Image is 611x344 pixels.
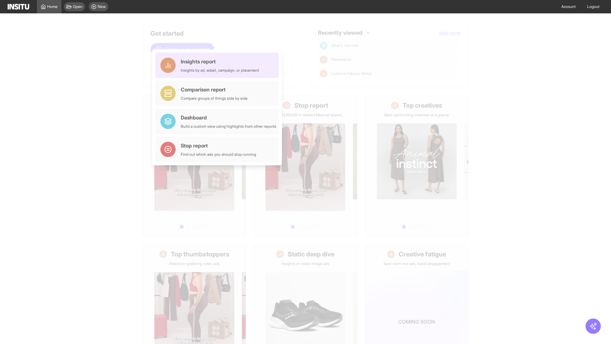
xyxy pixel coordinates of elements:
img: Logo [8,4,29,10]
div: Compare groups of things side by side [181,96,248,101]
div: Find out which ads you should stop running [181,152,256,157]
div: Comparison report [181,86,248,93]
span: Home [47,4,58,9]
div: Insights by ad, adset, campaign, or placement [181,68,259,73]
span: Open [73,4,82,9]
div: Build a custom view using highlights from other reports [181,124,276,129]
div: Dashboard [181,114,276,121]
span: New [98,4,106,9]
div: Insights report [181,58,259,65]
div: Stop report [181,142,256,149]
